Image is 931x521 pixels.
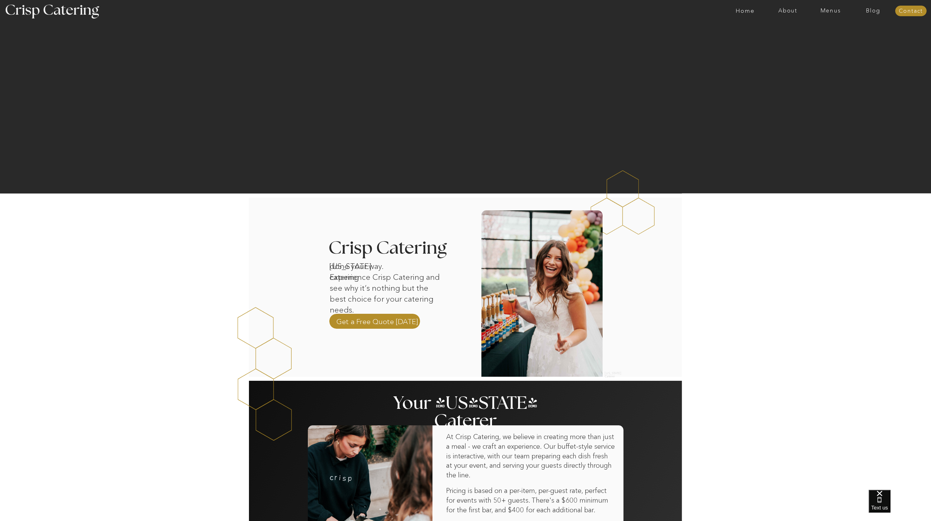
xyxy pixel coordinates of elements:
p: done your way. Experience Crisp Catering and see why it’s nothing but the best choice for your ca... [330,261,443,300]
a: Blog [852,8,895,14]
h1: [US_STATE] catering [329,261,394,269]
iframe: podium webchat widget bubble [869,490,931,521]
p: Pricing is based on a per-item, per-guest rate, perfect for events with 50+ guests. There's a $60... [446,486,615,515]
a: Home [724,8,766,14]
h2: Your [US_STATE] Caterer [392,394,539,407]
a: Get a Free Quote [DATE] [336,317,418,326]
h2: [US_STATE] Caterer [605,372,624,375]
h3: Crisp Catering [328,239,463,258]
a: About [766,8,809,14]
a: Menus [809,8,852,14]
p: At Crisp Catering, we believe in creating more than just a meal - we craft an experience. Our buf... [446,432,615,492]
a: Contact [895,8,927,14]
